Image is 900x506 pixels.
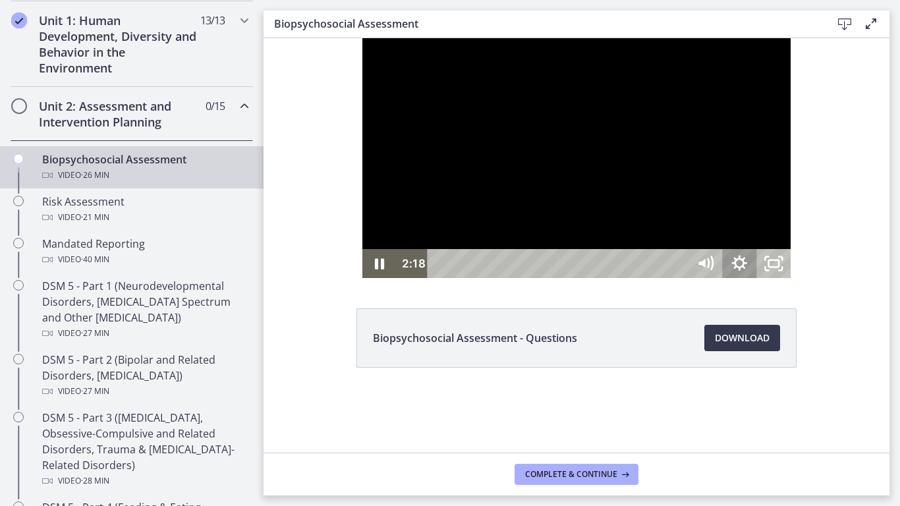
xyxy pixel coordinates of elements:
span: Complete & continue [525,469,617,480]
div: DSM 5 - Part 3 ([MEDICAL_DATA], Obsessive-Compulsive and Related Disorders, Trauma & [MEDICAL_DAT... [42,410,248,489]
h2: Unit 2: Assessment and Intervention Planning [39,98,200,130]
span: · 40 min [81,252,109,267]
div: Video [42,252,248,267]
span: · 26 min [81,167,109,183]
div: Mandated Reporting [42,236,248,267]
a: Download [704,325,780,351]
div: DSM 5 - Part 1 (Neurodevelopmental Disorders, [MEDICAL_DATA] Spectrum and Other [MEDICAL_DATA]) [42,278,248,341]
div: Video [42,167,248,183]
div: Biopsychosocial Assessment [42,152,248,183]
iframe: Video Lesson [264,38,889,278]
div: Risk Assessment [42,194,248,225]
span: · 27 min [81,383,109,399]
button: Show settings menu [459,211,493,240]
button: Unfullscreen [493,211,527,240]
div: Video [42,210,248,225]
span: 0 / 15 [206,98,225,114]
span: · 28 min [81,473,109,489]
i: Completed [11,13,27,28]
div: Video [42,473,248,489]
div: Video [42,383,248,399]
span: · 27 min [81,325,109,341]
h2: Unit 1: Human Development, Diversity and Behavior in the Environment [39,13,200,76]
button: Mute [424,211,459,240]
span: Download [715,330,770,346]
div: DSM 5 - Part 2 (Bipolar and Related Disorders, [MEDICAL_DATA]) [42,352,248,399]
h3: Biopsychosocial Assessment [274,16,810,32]
button: Complete & continue [515,464,638,485]
span: 13 / 13 [200,13,225,28]
span: · 21 min [81,210,109,225]
span: Biopsychosocial Assessment - Questions [373,330,577,346]
div: Video [42,325,248,341]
